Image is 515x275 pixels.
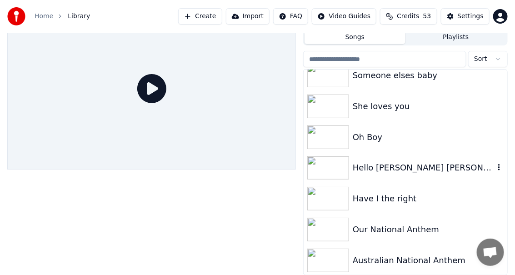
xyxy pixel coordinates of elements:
[305,31,405,44] button: Songs
[423,12,431,21] span: 53
[353,192,504,205] div: Have I the right
[273,8,308,25] button: FAQ
[178,8,222,25] button: Create
[312,8,376,25] button: Video Guides
[397,12,419,21] span: Credits
[380,8,437,25] button: Credits53
[226,8,270,25] button: Import
[353,69,504,82] div: Someone elses baby
[458,12,484,21] div: Settings
[353,100,504,113] div: She loves you
[405,31,506,44] button: Playlists
[7,7,25,25] img: youka
[35,12,90,21] nav: breadcrumb
[353,131,504,144] div: Oh Boy
[353,254,504,267] div: Australian National Anthem
[441,8,490,25] button: Settings
[474,55,487,64] span: Sort
[477,239,504,266] a: Open chat
[353,223,504,236] div: Our National Anthem
[35,12,53,21] a: Home
[353,161,495,174] div: Hello [PERSON_NAME] [PERSON_NAME]
[68,12,90,21] span: Library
